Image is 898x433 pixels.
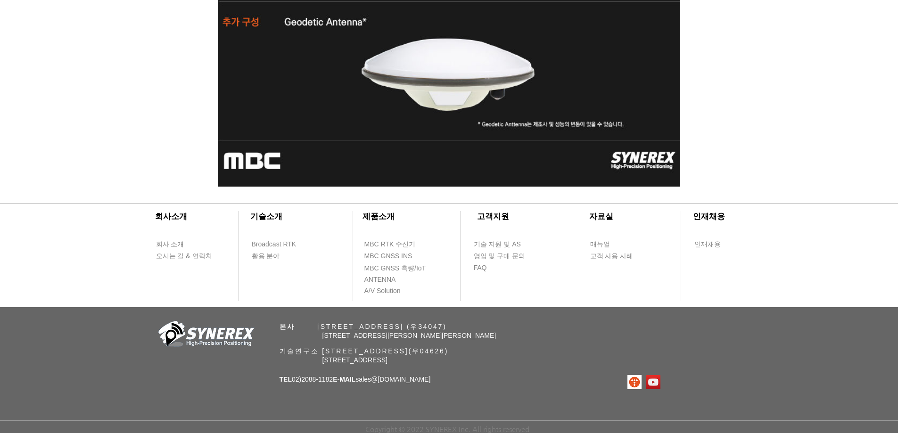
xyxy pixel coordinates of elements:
span: [STREET_ADDRESS][PERSON_NAME][PERSON_NAME] [322,332,496,339]
img: 회사_로고-removebg-preview.png [153,320,257,351]
a: A/V Solution [364,285,418,297]
a: MBC GNSS 측량/IoT [364,262,446,274]
span: Copyright © 2022 SYNEREX Inc. All rights reserved [365,425,529,433]
a: 오시는 길 & 연락처 [156,250,219,262]
span: ​ [STREET_ADDRESS] (우34047) [280,323,447,330]
span: ​기술소개 [250,212,282,221]
a: 회사 소개 [156,238,210,250]
span: 인재채용 [694,240,721,249]
span: 오시는 길 & 연락처 [156,252,212,261]
span: 매뉴얼 [590,240,610,249]
span: TEL [280,376,292,383]
ul: SNS 모음 [627,375,660,389]
span: MBC RTK 수신기 [364,240,416,249]
span: ​제품소개 [362,212,395,221]
span: A/V Solution [364,286,401,296]
a: @[DOMAIN_NAME] [371,376,430,383]
iframe: Wix Chat [790,392,898,433]
a: MBC RTK 수신기 [364,238,435,250]
a: MBC GNSS INS [364,250,423,262]
a: 기술 지원 및 AS [473,238,544,250]
a: 영업 및 구매 문의 [473,250,527,262]
span: ANTENNA [364,275,396,285]
span: MBC GNSS INS [364,252,412,261]
span: ​인재채용 [693,212,725,221]
span: ​회사소개 [155,212,187,221]
img: 티스토리로고 [627,375,642,389]
span: [STREET_ADDRESS] [322,356,387,364]
a: ANTENNA [364,274,418,286]
span: 기술 지원 및 AS [474,240,521,249]
span: E-MAIL [333,376,355,383]
span: 본사 [280,323,296,330]
a: 활용 분야 [251,250,305,262]
a: 고객 사용 사례 [590,250,644,262]
img: 유튜브 사회 아이콘 [646,375,660,389]
a: FAQ [473,262,527,274]
a: 인재채용 [694,238,739,250]
span: 영업 및 구매 문의 [474,252,526,261]
span: Broadcast RTK [252,240,297,249]
span: 02)2088-1182 sales [280,376,431,383]
span: 기술연구소 [STREET_ADDRESS](우04626) [280,347,449,355]
span: 회사 소개 [156,240,184,249]
a: Broadcast RTK [251,238,305,250]
span: FAQ [474,263,487,273]
span: 활용 분야 [252,252,280,261]
span: ​고객지원 [477,212,509,221]
span: MBC GNSS 측량/IoT [364,264,426,273]
a: 매뉴얼 [590,238,644,250]
span: ​자료실 [589,212,613,221]
span: 고객 사용 사례 [590,252,634,261]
